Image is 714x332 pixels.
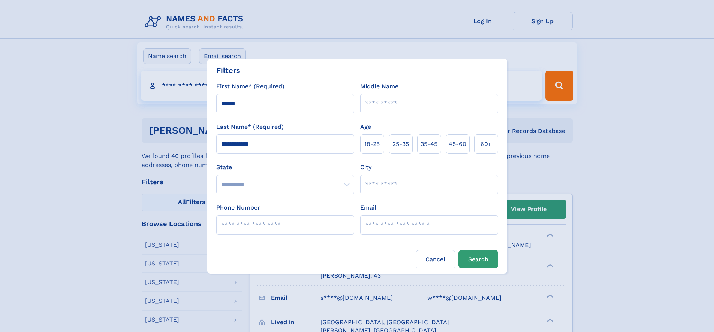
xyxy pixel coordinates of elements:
label: State [216,163,354,172]
button: Search [458,250,498,268]
label: Cancel [416,250,455,268]
label: First Name* (Required) [216,82,284,91]
span: 18‑25 [364,140,380,149]
label: Email [360,203,376,212]
span: 45‑60 [449,140,466,149]
div: Filters [216,65,240,76]
label: Phone Number [216,203,260,212]
span: 25‑35 [392,140,409,149]
label: Age [360,122,371,131]
label: Middle Name [360,82,398,91]
label: Last Name* (Required) [216,122,284,131]
span: 60+ [480,140,492,149]
label: City [360,163,371,172]
span: 35‑45 [421,140,437,149]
